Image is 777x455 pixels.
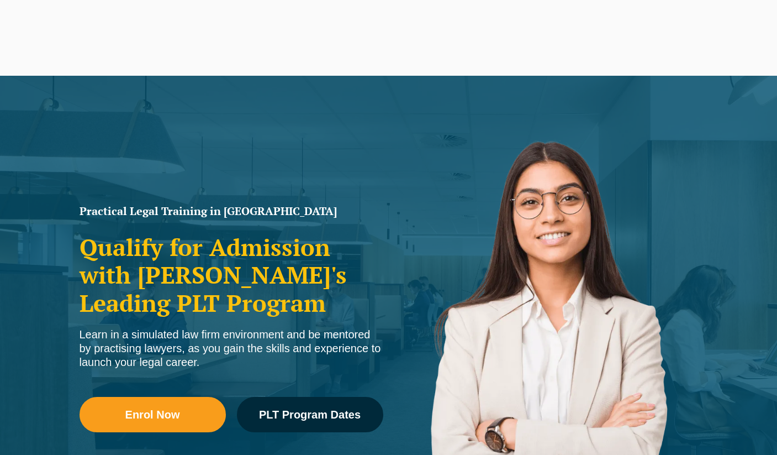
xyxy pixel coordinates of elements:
[80,397,226,432] a: Enrol Now
[259,409,361,420] span: PLT Program Dates
[125,409,180,420] span: Enrol Now
[80,233,383,317] h2: Qualify for Admission with [PERSON_NAME]'s Leading PLT Program
[237,397,383,432] a: PLT Program Dates
[80,328,383,369] div: Learn in a simulated law firm environment and be mentored by practising lawyers, as you gain the ...
[80,206,383,217] h1: Practical Legal Training in [GEOGRAPHIC_DATA]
